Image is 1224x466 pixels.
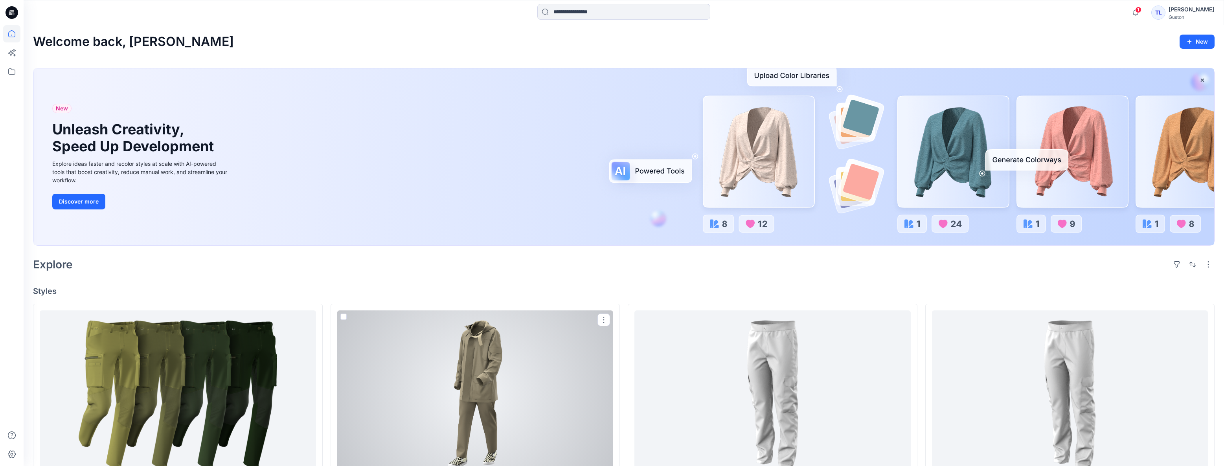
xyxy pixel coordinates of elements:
span: 1 [1135,7,1141,13]
h4: Styles [33,286,1215,296]
div: [PERSON_NAME] [1169,5,1214,14]
span: New [56,104,68,113]
button: New [1180,35,1215,49]
div: TL [1151,6,1165,20]
div: Guston [1169,14,1214,20]
button: Discover more [52,194,105,209]
h2: Explore [33,258,73,271]
a: Discover more [52,194,229,209]
h1: Unleash Creativity, Speed Up Development [52,121,217,155]
h2: Welcome back, [PERSON_NAME] [33,35,234,49]
div: Explore ideas faster and recolor styles at scale with AI-powered tools that boost creativity, red... [52,160,229,184]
